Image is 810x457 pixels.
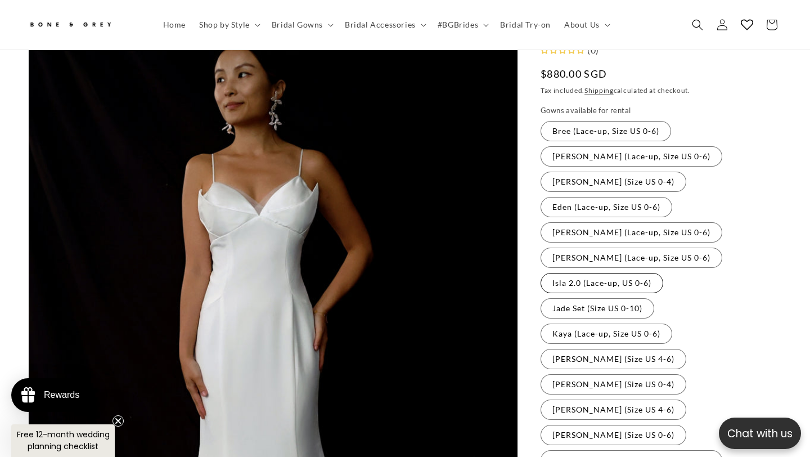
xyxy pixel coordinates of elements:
span: #BGBrides [438,20,478,30]
div: Tax included. calculated at checkout. [541,85,782,96]
label: Jade Set (Size US 0-10) [541,298,654,319]
div: (0) [584,42,599,59]
label: Isla 2.0 (Lace-up, US 0-6) [541,273,663,293]
span: Shop by Style [199,20,250,30]
a: Bone and Grey Bridal [24,11,145,38]
img: Bone and Grey Bridal [28,16,112,34]
span: Bridal Accessories [345,20,416,30]
label: [PERSON_NAME] (Lace-up, Size US 0-6) [541,248,722,268]
a: Write a review [75,64,124,73]
label: [PERSON_NAME] (Size US 4-6) [541,400,686,420]
span: Free 12-month wedding planning checklist [17,429,110,452]
label: [PERSON_NAME] (Size US 0-4) [541,374,686,395]
label: [PERSON_NAME] (Lace-up, Size US 0-6) [541,222,722,243]
div: Free 12-month wedding planning checklistClose teaser [11,424,115,457]
label: [PERSON_NAME] (Size US 0-6) [541,425,686,445]
button: Open chatbox [719,418,801,449]
p: Chat with us [719,425,801,442]
label: Kaya (Lace-up, Size US 0-6) [541,324,672,344]
label: Eden (Lace-up, Size US 0-6) [541,197,672,217]
button: Close teaser [112,415,124,427]
summary: Shop by Style [192,13,265,37]
a: Home [156,13,192,37]
summary: #BGBrides [431,13,493,37]
span: About Us [564,20,600,30]
button: Write a review [679,17,754,36]
a: Bridal Try-on [493,13,557,37]
a: Shipping [584,86,614,95]
label: [PERSON_NAME] (Size US 4-6) [541,349,686,369]
span: Bridal Try-on [500,20,551,30]
legend: Gowns available for rental [541,105,632,117]
span: Home [163,20,186,30]
label: [PERSON_NAME] (Size US 0-4) [541,172,686,192]
label: Bree (Lace-up, Size US 0-6) [541,121,671,141]
summary: Bridal Gowns [265,13,338,37]
summary: Bridal Accessories [338,13,431,37]
div: Rewards [44,390,79,400]
summary: About Us [557,13,615,37]
label: [PERSON_NAME] (Lace-up, Size US 0-6) [541,146,722,167]
span: Bridal Gowns [272,20,323,30]
summary: Search [685,12,710,37]
span: $880.00 SGD [541,66,607,82]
